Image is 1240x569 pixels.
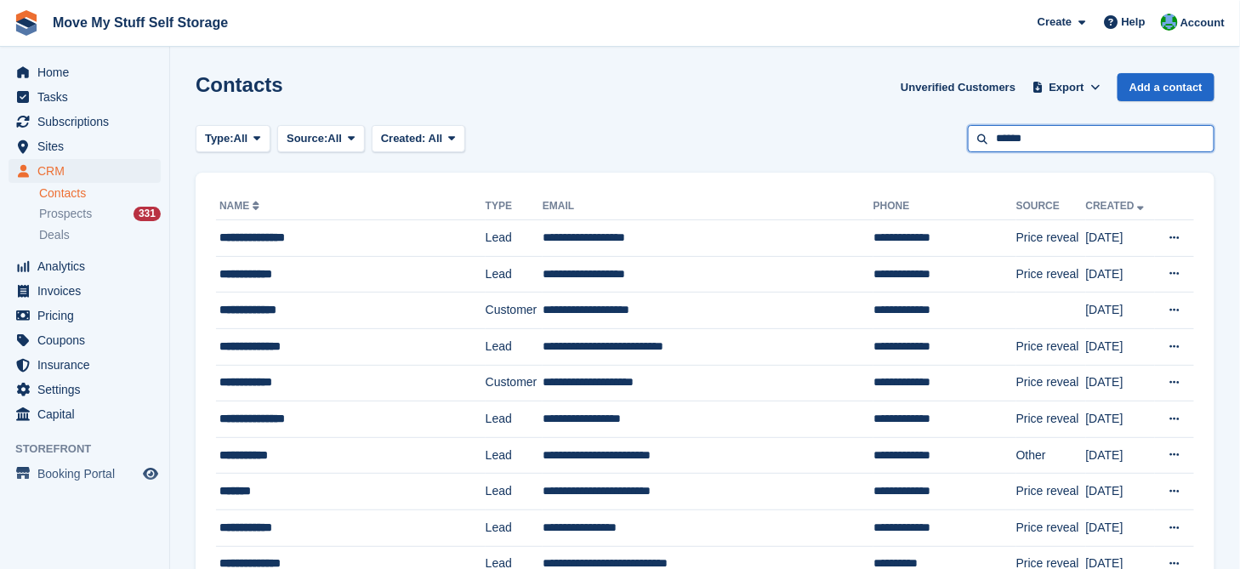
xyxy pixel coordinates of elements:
[543,193,873,220] th: Email
[486,509,543,546] td: Lead
[1016,220,1086,257] td: Price reveal
[1016,328,1086,365] td: Price reveal
[1016,474,1086,510] td: Price reveal
[1086,437,1155,474] td: [DATE]
[1016,256,1086,293] td: Price reveal
[486,437,543,474] td: Lead
[37,378,139,401] span: Settings
[1086,200,1148,212] a: Created
[486,365,543,401] td: Customer
[328,130,343,147] span: All
[1038,14,1072,31] span: Create
[894,73,1022,101] a: Unverified Customers
[1118,73,1214,101] a: Add a contact
[9,134,161,158] a: menu
[9,353,161,377] a: menu
[9,60,161,84] a: menu
[39,227,70,243] span: Deals
[37,254,139,278] span: Analytics
[277,125,365,153] button: Source: All
[9,279,161,303] a: menu
[9,304,161,327] a: menu
[37,134,139,158] span: Sites
[9,254,161,278] a: menu
[1016,193,1086,220] th: Source
[140,464,161,484] a: Preview store
[1029,73,1104,101] button: Export
[1086,328,1155,365] td: [DATE]
[486,193,543,220] th: Type
[37,462,139,486] span: Booking Portal
[196,125,270,153] button: Type: All
[486,328,543,365] td: Lead
[39,226,161,244] a: Deals
[205,130,234,147] span: Type:
[429,132,443,145] span: All
[287,130,327,147] span: Source:
[37,110,139,134] span: Subscriptions
[9,328,161,352] a: menu
[1016,437,1086,474] td: Other
[219,200,263,212] a: Name
[372,125,465,153] button: Created: All
[9,462,161,486] a: menu
[1016,401,1086,438] td: Price reveal
[486,293,543,329] td: Customer
[486,401,543,438] td: Lead
[46,9,235,37] a: Move My Stuff Self Storage
[1180,14,1225,31] span: Account
[1086,401,1155,438] td: [DATE]
[9,159,161,183] a: menu
[15,441,169,458] span: Storefront
[37,60,139,84] span: Home
[234,130,248,147] span: All
[381,132,426,145] span: Created:
[1016,365,1086,401] td: Price reveal
[1086,474,1155,510] td: [DATE]
[1016,509,1086,546] td: Price reveal
[37,279,139,303] span: Invoices
[1161,14,1178,31] img: Dan
[1086,256,1155,293] td: [DATE]
[9,402,161,426] a: menu
[37,402,139,426] span: Capital
[9,85,161,109] a: menu
[1049,79,1084,96] span: Export
[37,85,139,109] span: Tasks
[37,353,139,377] span: Insurance
[873,193,1016,220] th: Phone
[39,205,161,223] a: Prospects 331
[9,110,161,134] a: menu
[196,73,283,96] h1: Contacts
[39,206,92,222] span: Prospects
[14,10,39,36] img: stora-icon-8386f47178a22dfd0bd8f6a31ec36ba5ce8667c1dd55bd0f319d3a0aa187defe.svg
[1086,365,1155,401] td: [DATE]
[486,220,543,257] td: Lead
[9,378,161,401] a: menu
[134,207,161,221] div: 331
[39,185,161,202] a: Contacts
[37,304,139,327] span: Pricing
[486,474,543,510] td: Lead
[37,328,139,352] span: Coupons
[1086,509,1155,546] td: [DATE]
[1122,14,1146,31] span: Help
[37,159,139,183] span: CRM
[1086,293,1155,329] td: [DATE]
[1086,220,1155,257] td: [DATE]
[486,256,543,293] td: Lead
